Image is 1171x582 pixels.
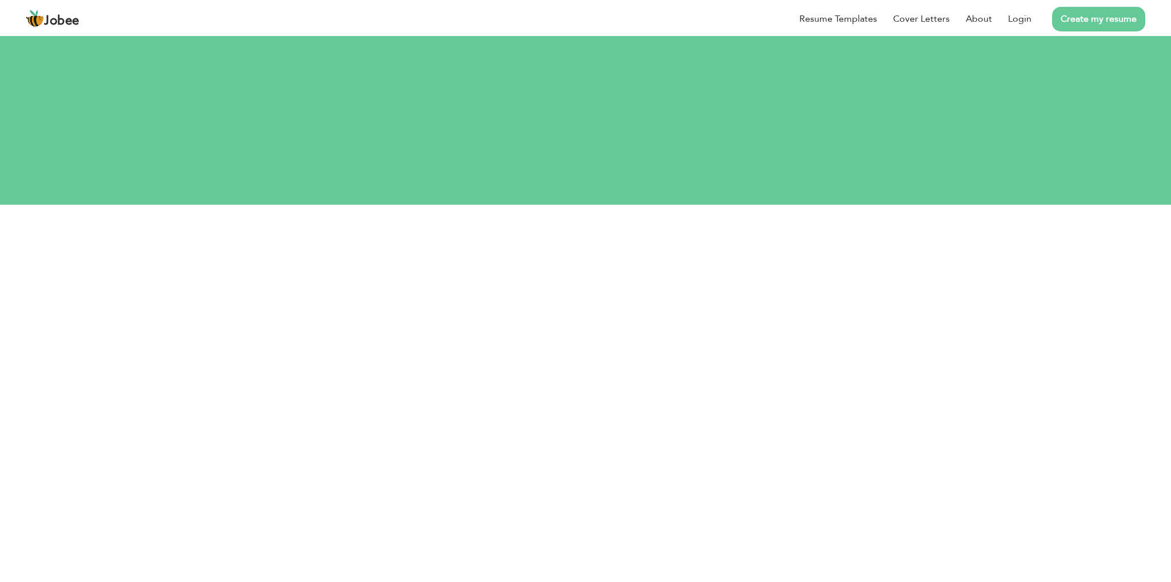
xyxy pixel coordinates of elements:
a: Cover Letters [893,12,950,26]
img: jobee.io [26,10,44,28]
a: Jobee [26,10,79,28]
a: Resume Templates [799,12,877,26]
a: About [966,12,992,26]
a: Login [1008,12,1031,26]
span: Jobee [44,15,79,27]
a: Create my resume [1052,7,1145,31]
